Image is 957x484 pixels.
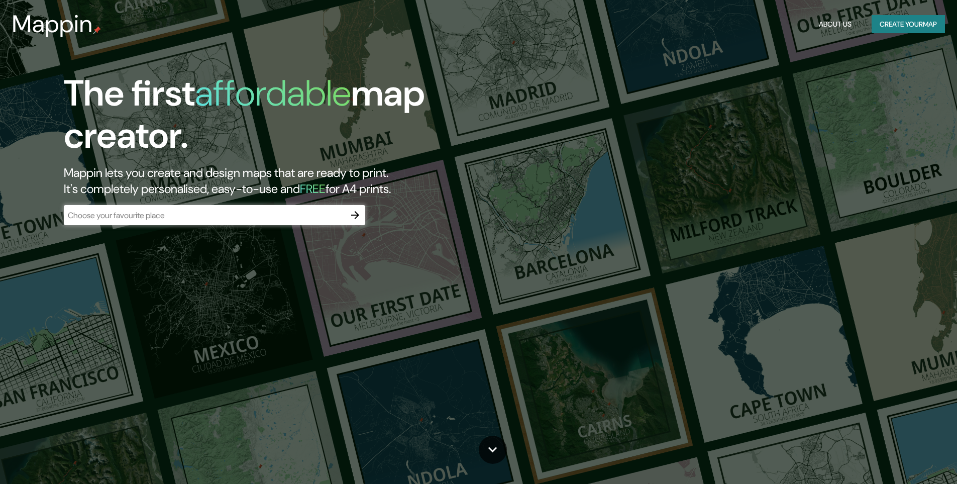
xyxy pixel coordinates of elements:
h5: FREE [300,181,326,197]
button: Create yourmap [872,15,945,34]
button: About Us [815,15,856,34]
h1: affordable [195,70,351,117]
h2: Mappin lets you create and design maps that are ready to print. It's completely personalised, eas... [64,165,543,197]
img: mappin-pin [93,26,101,34]
h3: Mappin [12,10,93,38]
h1: The first map creator. [64,72,543,165]
input: Choose your favourite place [64,210,345,221]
